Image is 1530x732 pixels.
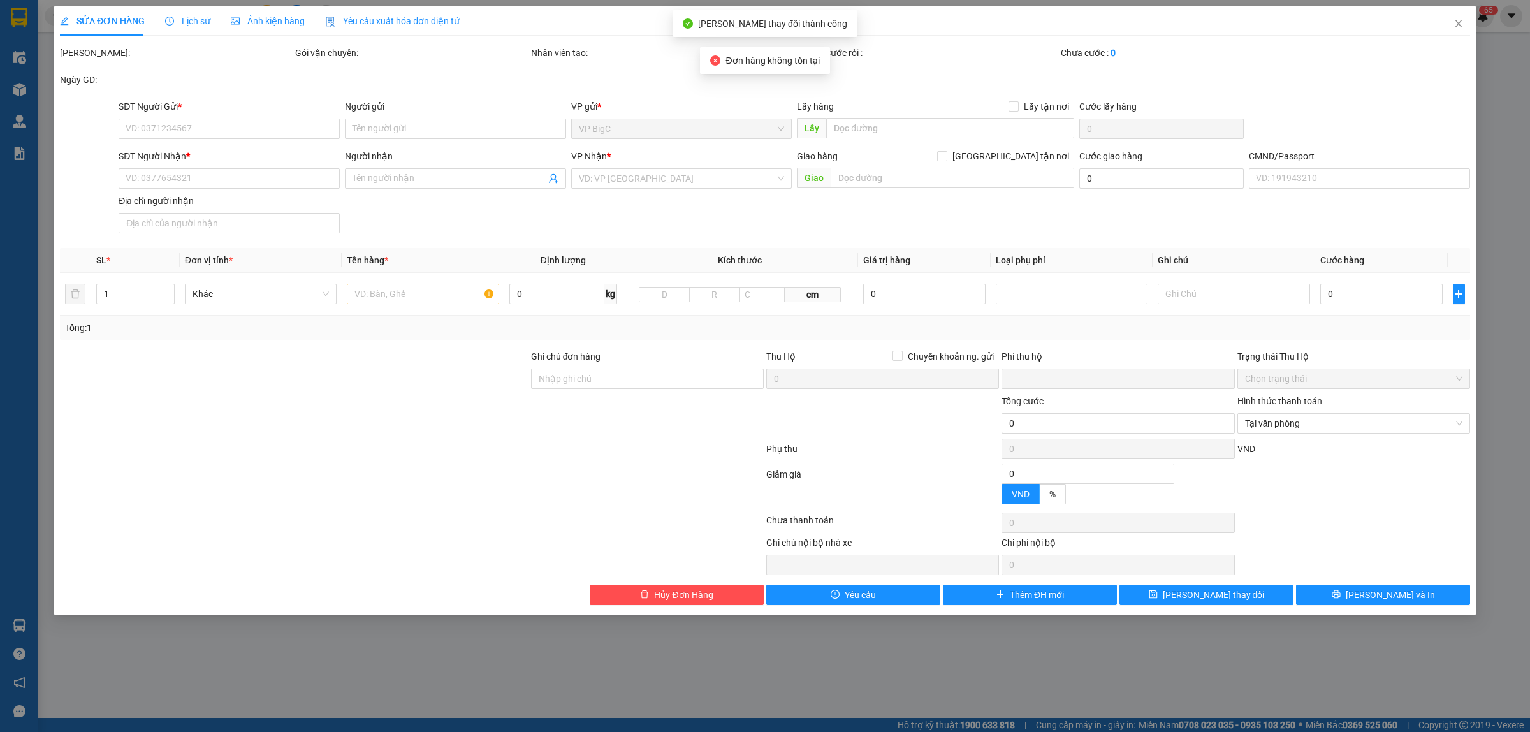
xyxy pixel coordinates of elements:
[766,351,796,362] span: Thu Hộ
[639,287,690,302] input: D
[347,255,388,265] span: Tên hàng
[345,99,566,113] div: Người gửi
[96,255,106,265] span: SL
[831,590,840,600] span: exclamation-circle
[689,287,740,302] input: R
[165,16,210,26] span: Lịch sử
[797,168,831,188] span: Giao
[231,16,305,26] span: Ảnh kiện hàng
[765,467,1000,510] div: Giảm giá
[1158,284,1309,304] input: Ghi Chú
[1296,585,1470,605] button: printer[PERSON_NAME] và In
[1149,590,1158,600] span: save
[60,16,145,26] span: SỬA ĐƠN HÀNG
[119,99,340,113] div: SĐT Người Gửi
[590,585,764,605] button: deleteHủy Đơn Hàng
[1237,444,1255,454] span: VND
[325,17,335,27] img: icon
[797,101,834,112] span: Lấy hàng
[347,284,499,304] input: VD: Bàn, Ghế
[947,149,1074,163] span: [GEOGRAPHIC_DATA] tận nơi
[185,255,233,265] span: Đơn vị tính
[739,287,785,302] input: C
[943,585,1117,605] button: plusThêm ĐH mới
[1012,489,1030,499] span: VND
[1119,585,1293,605] button: save[PERSON_NAME] thay đổi
[1346,588,1435,602] span: [PERSON_NAME] và In
[65,284,85,304] button: delete
[1002,349,1234,369] div: Phí thu hộ
[60,17,69,26] span: edit
[60,73,293,87] div: Ngày GD:
[295,46,528,60] div: Gói vận chuyển:
[710,55,720,66] span: close-circle
[231,17,240,26] span: picture
[1441,6,1476,42] button: Close
[1237,349,1470,363] div: Trạng thái Thu Hộ
[325,16,460,26] span: Yêu cầu xuất hóa đơn điện tử
[797,151,838,161] span: Giao hàng
[1453,18,1464,29] span: close
[765,442,1000,464] div: Phụ thu
[826,118,1074,138] input: Dọc đường
[1453,289,1464,299] span: plus
[1153,248,1315,273] th: Ghi chú
[1163,588,1265,602] span: [PERSON_NAME] thay đổi
[604,284,617,304] span: kg
[698,18,847,29] span: [PERSON_NAME] thay đổi thành công
[991,248,1153,273] th: Loại phụ phí
[1002,396,1044,406] span: Tổng cước
[1079,151,1142,161] label: Cước giao hàng
[119,194,340,208] div: Địa chỉ người nhận
[1237,396,1322,406] label: Hình thức thanh toán
[1010,588,1064,602] span: Thêm ĐH mới
[996,590,1005,600] span: plus
[1019,99,1074,113] span: Lấy tận nơi
[845,588,876,602] span: Yêu cầu
[640,590,649,600] span: delete
[548,173,558,184] span: user-add
[65,321,590,335] div: Tổng: 1
[193,284,329,304] span: Khác
[654,588,713,602] span: Hủy Đơn Hàng
[60,46,293,60] div: [PERSON_NAME]:
[863,255,910,265] span: Giá trị hàng
[531,351,601,362] label: Ghi chú đơn hàng
[831,168,1074,188] input: Dọc đường
[579,119,785,138] span: VP BigC
[1245,414,1462,433] span: Tại văn phòng
[1249,149,1470,163] div: CMND/Passport
[571,151,607,161] span: VP Nhận
[531,369,764,389] input: Ghi chú đơn hàng
[571,99,792,113] div: VP gửi
[718,255,762,265] span: Kích thước
[1320,255,1364,265] span: Cước hàng
[1079,119,1244,139] input: Cước lấy hàng
[345,149,566,163] div: Người nhận
[903,349,999,363] span: Chuyển khoản ng. gửi
[531,46,823,60] div: Nhân viên tạo:
[683,18,693,29] span: check-circle
[766,585,940,605] button: exclamation-circleYêu cầu
[1061,46,1293,60] div: Chưa cước :
[1453,284,1465,304] button: plus
[1002,536,1234,555] div: Chi phí nội bộ
[119,149,340,163] div: SĐT Người Nhận
[797,118,826,138] span: Lấy
[825,46,1058,60] div: Cước rồi :
[1111,48,1116,58] b: 0
[541,255,586,265] span: Định lượng
[1079,101,1137,112] label: Cước lấy hàng
[1049,489,1056,499] span: %
[765,513,1000,536] div: Chưa thanh toán
[119,213,340,233] input: Địa chỉ của người nhận
[1079,168,1244,189] input: Cước giao hàng
[165,17,174,26] span: clock-circle
[1245,369,1462,388] span: Chọn trạng thái
[766,536,999,555] div: Ghi chú nội bộ nhà xe
[1332,590,1341,600] span: printer
[725,55,819,66] span: Đơn hàng không tồn tại
[785,287,841,302] span: cm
